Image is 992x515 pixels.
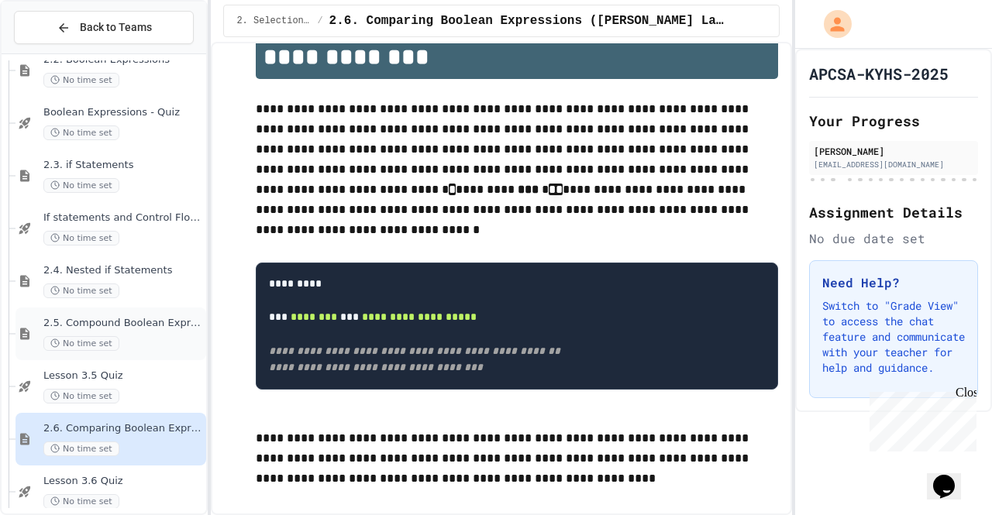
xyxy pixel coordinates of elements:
span: / [317,15,322,27]
span: 2.6. Comparing Boolean Expressions (De Morgan’s Laws) [329,12,726,30]
span: Boolean Expressions - Quiz [43,106,203,119]
span: No time set [43,231,119,245]
span: Lesson 3.5 Quiz [43,369,203,383]
div: [EMAIL_ADDRESS][DOMAIN_NAME] [814,159,973,170]
span: 2.5. Compound Boolean Expressions [43,317,203,330]
h2: Your Progress [809,110,978,132]
iframe: chat widget [927,453,976,500]
span: No time set [43,125,119,140]
div: [PERSON_NAME] [814,144,973,158]
span: No time set [43,73,119,88]
span: Lesson 3.6 Quiz [43,475,203,488]
span: No time set [43,178,119,193]
span: 2. Selection and Iteration [236,15,311,27]
span: No time set [43,336,119,351]
span: No time set [43,494,119,509]
span: 2.3. if Statements [43,159,203,172]
div: Chat with us now!Close [6,6,107,98]
span: 2.4. Nested if Statements [43,264,203,277]
span: 2.6. Comparing Boolean Expressions ([PERSON_NAME] Laws) [43,422,203,435]
span: 2.2. Boolean Expressions [43,53,203,67]
p: Switch to "Grade View" to access the chat feature and communicate with your teacher for help and ... [822,298,965,376]
iframe: chat widget [863,386,976,451]
span: Back to Teams [80,19,152,36]
h2: Assignment Details [809,201,978,223]
span: No time set [43,283,119,298]
div: No due date set [809,229,978,248]
span: No time set [43,441,119,456]
h3: Need Help? [822,273,965,292]
h1: APCSA-KYHS-2025 [809,63,949,84]
button: Back to Teams [14,11,194,44]
span: No time set [43,389,119,403]
span: If statements and Control Flow - Quiz [43,211,203,225]
div: My Account [808,6,856,42]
